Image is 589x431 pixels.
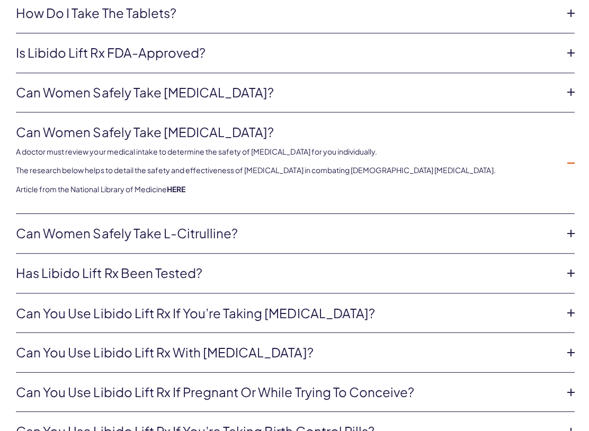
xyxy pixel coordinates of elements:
a: Can women safely take [MEDICAL_DATA]? [16,85,556,103]
a: HERE [166,185,185,194]
p: The research below helps to detail the safety and effectiveness of [MEDICAL_DATA] in combating [D... [16,166,556,176]
a: Can women safely take L-Citrulline? [16,225,556,243]
p: Article from the National Library of Medicine [16,185,556,195]
a: Can you use Libido Lift Rx if you’re taking [MEDICAL_DATA]? [16,304,556,322]
a: Can you use Libido Lift Rx with [MEDICAL_DATA]? [16,344,556,362]
p: A doctor must review your medical intake to determine the safety of [MEDICAL_DATA] for you indivi... [16,147,556,158]
a: How do I take the tablets? [16,5,556,23]
a: Has Libido Lift Rx been tested? [16,265,556,283]
a: Is Libido Lift Rx FDA-approved? [16,45,556,63]
a: Can you use Libido Lift Rx if pregnant or while trying to conceive? [16,383,556,401]
a: Can women safely take [MEDICAL_DATA]? [16,124,556,142]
